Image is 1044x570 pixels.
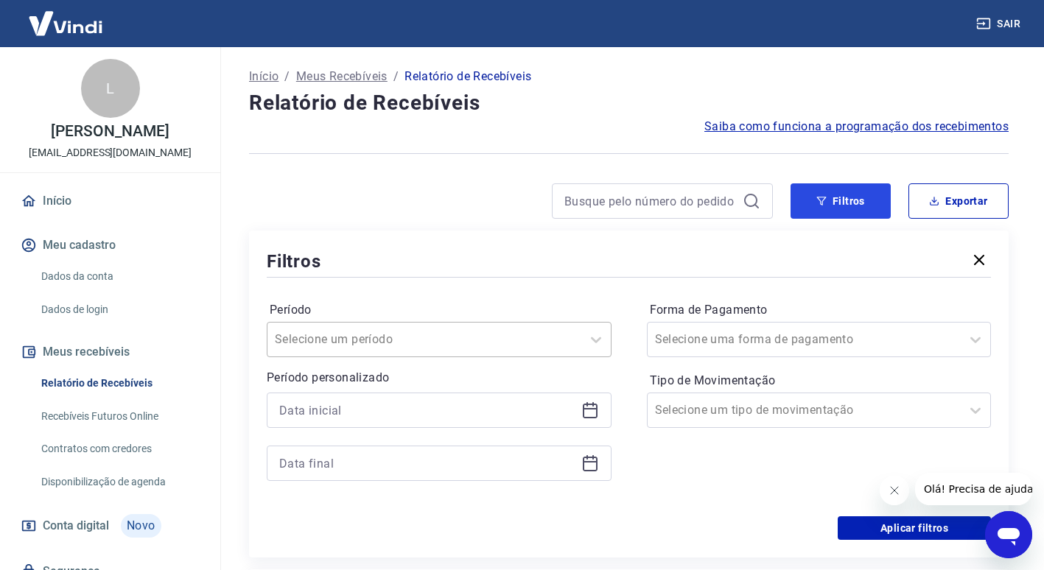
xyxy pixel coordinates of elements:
[35,261,203,292] a: Dados da conta
[908,183,1009,219] button: Exportar
[791,183,891,219] button: Filtros
[915,473,1032,505] iframe: Mensagem da empresa
[51,124,169,139] p: [PERSON_NAME]
[35,467,203,497] a: Disponibilização de agenda
[18,229,203,261] button: Meu cadastro
[270,301,609,319] label: Período
[81,59,140,118] div: L
[267,369,612,387] p: Período personalizado
[296,68,388,85] a: Meus Recebíveis
[35,434,203,464] a: Contratos com credores
[267,250,321,273] h5: Filtros
[18,336,203,368] button: Meus recebíveis
[35,368,203,398] a: Relatório de Recebíveis
[43,516,109,536] span: Conta digital
[564,190,737,212] input: Busque pelo número do pedido
[279,399,575,421] input: Data inicial
[29,145,192,161] p: [EMAIL_ADDRESS][DOMAIN_NAME]
[9,10,124,22] span: Olá! Precisa de ajuda?
[838,516,991,540] button: Aplicar filtros
[18,508,203,543] a: Conta digitalNovo
[35,295,203,325] a: Dados de login
[249,68,278,85] a: Início
[650,301,989,319] label: Forma de Pagamento
[18,1,113,46] img: Vindi
[704,118,1009,136] a: Saiba como funciona a programação dos recebimentos
[279,452,575,474] input: Data final
[284,68,290,85] p: /
[393,68,399,85] p: /
[121,514,161,538] span: Novo
[35,401,203,432] a: Recebíveis Futuros Online
[650,372,989,390] label: Tipo de Movimentação
[249,88,1009,118] h4: Relatório de Recebíveis
[973,10,1026,38] button: Sair
[404,68,531,85] p: Relatório de Recebíveis
[985,511,1032,558] iframe: Botão para abrir a janela de mensagens
[18,185,203,217] a: Início
[880,476,909,505] iframe: Fechar mensagem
